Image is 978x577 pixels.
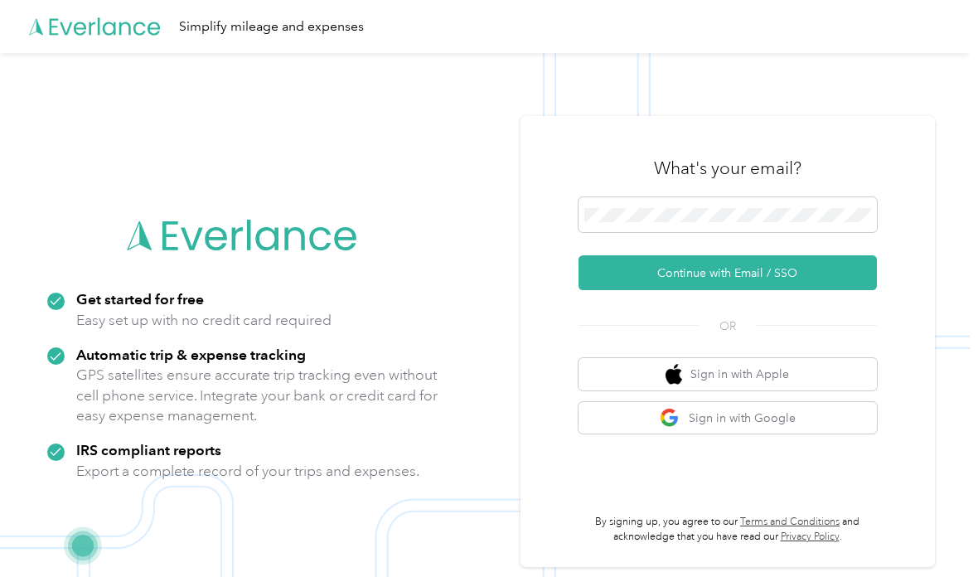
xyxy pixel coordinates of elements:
div: Simplify mileage and expenses [179,17,364,37]
button: apple logoSign in with Apple [579,358,877,390]
h3: What's your email? [654,157,801,180]
span: OR [699,318,757,335]
p: Easy set up with no credit card required [76,310,332,331]
p: GPS satellites ensure accurate trip tracking even without cell phone service. Integrate your bank... [76,365,438,426]
strong: Automatic trip & expense tracking [76,346,306,363]
strong: IRS compliant reports [76,441,221,458]
img: google logo [660,408,680,429]
a: Privacy Policy [781,531,840,543]
button: Continue with Email / SSO [579,255,877,290]
strong: Get started for free [76,290,204,308]
button: google logoSign in with Google [579,402,877,434]
p: By signing up, you agree to our and acknowledge that you have read our . [579,515,877,544]
p: Export a complete record of your trips and expenses. [76,461,419,482]
a: Terms and Conditions [740,516,840,528]
img: apple logo [666,364,682,385]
